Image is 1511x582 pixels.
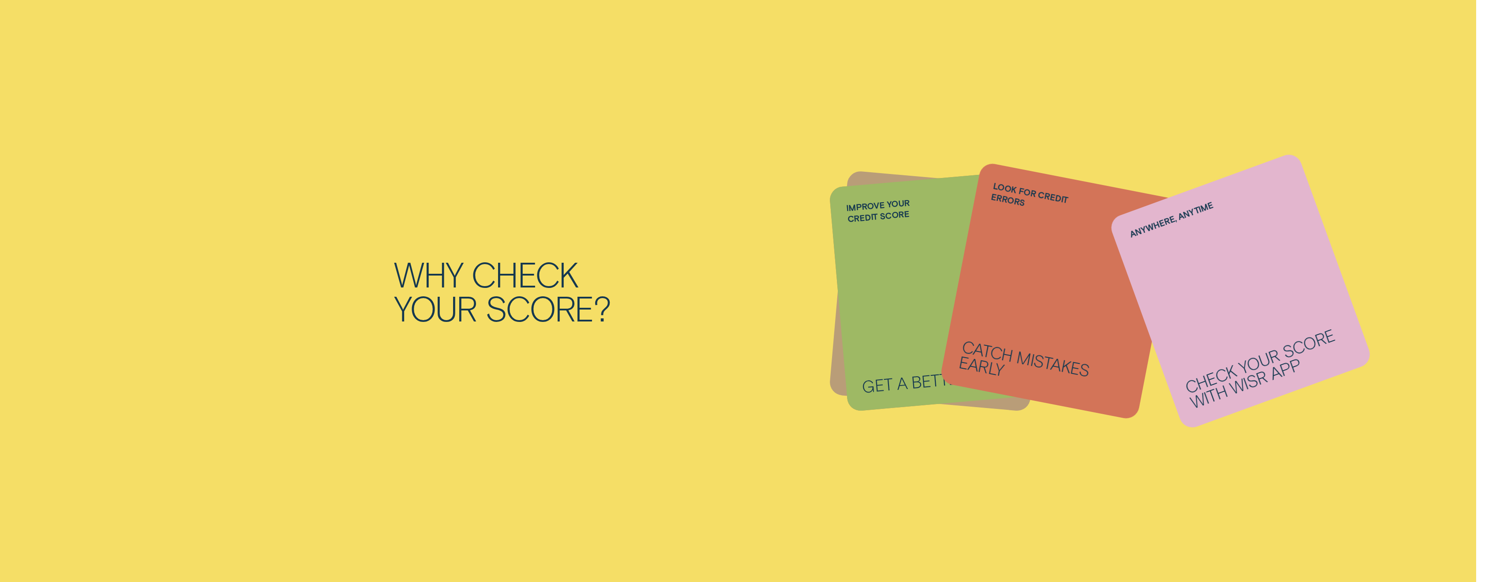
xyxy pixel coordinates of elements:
p: Catch mistakes early [958,338,1130,401]
label: Anywhere, anytime [1128,197,1219,240]
div: Why check your score? [394,257,750,325]
p: Check your score with Wisr App [1183,323,1353,410]
h2: Why check your score? [389,257,755,325]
